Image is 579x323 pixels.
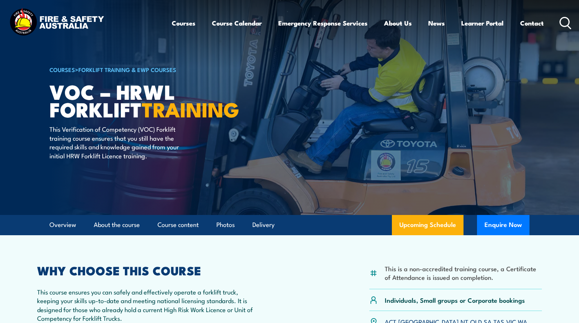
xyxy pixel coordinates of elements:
[212,13,262,33] a: Course Calendar
[37,287,256,323] p: This course ensures you can safely and effectively operate a forklift truck, keeping your skills ...
[216,215,235,235] a: Photos
[477,215,529,235] button: Enquire Now
[49,215,76,235] a: Overview
[278,13,367,33] a: Emergency Response Services
[49,65,235,74] h6: >
[49,125,186,160] p: This Verification of Competency (VOC) Forklift training course ensures that you still have the re...
[461,13,504,33] a: Learner Portal
[385,296,525,304] p: Individuals, Small groups or Corporate bookings
[49,65,75,74] a: COURSES
[157,215,199,235] a: Course content
[37,265,256,275] h2: WHY CHOOSE THIS COURSE
[142,93,239,124] strong: TRAINING
[78,65,176,74] a: Forklift Training & EWP Courses
[428,13,445,33] a: News
[384,13,412,33] a: About Us
[172,13,195,33] a: Courses
[49,83,235,117] h1: VOC – HRWL Forklift
[392,215,463,235] a: Upcoming Schedule
[520,13,544,33] a: Contact
[94,215,140,235] a: About the course
[252,215,274,235] a: Delivery
[385,264,542,282] li: This is a non-accredited training course, a Certificate of Attendance is issued on completion.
